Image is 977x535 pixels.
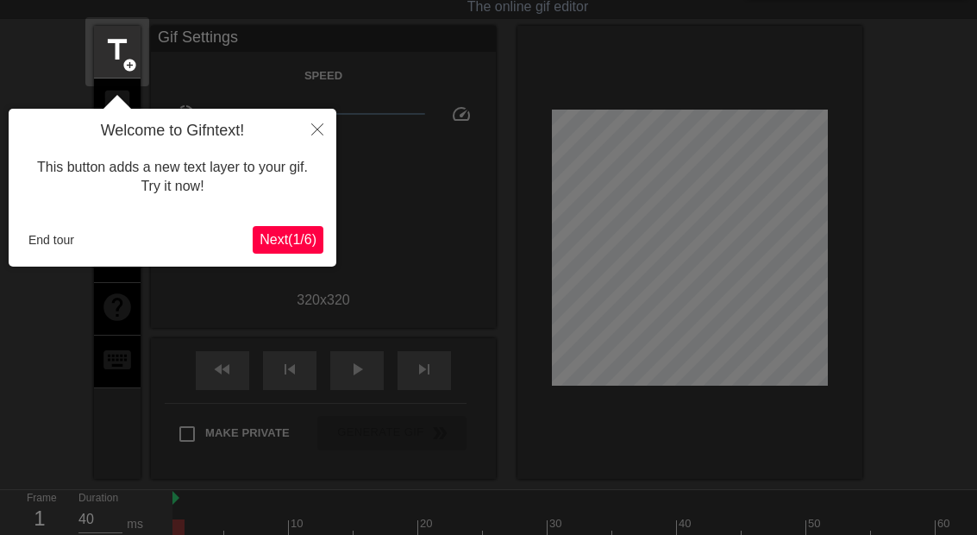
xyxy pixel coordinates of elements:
button: Close [298,109,336,148]
span: Next ( 1 / 6 ) [260,232,316,247]
button: Next [253,226,323,254]
div: This button adds a new text layer to your gif. Try it now! [22,141,323,214]
h4: Welcome to Gifntext! [22,122,323,141]
button: End tour [22,227,81,253]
